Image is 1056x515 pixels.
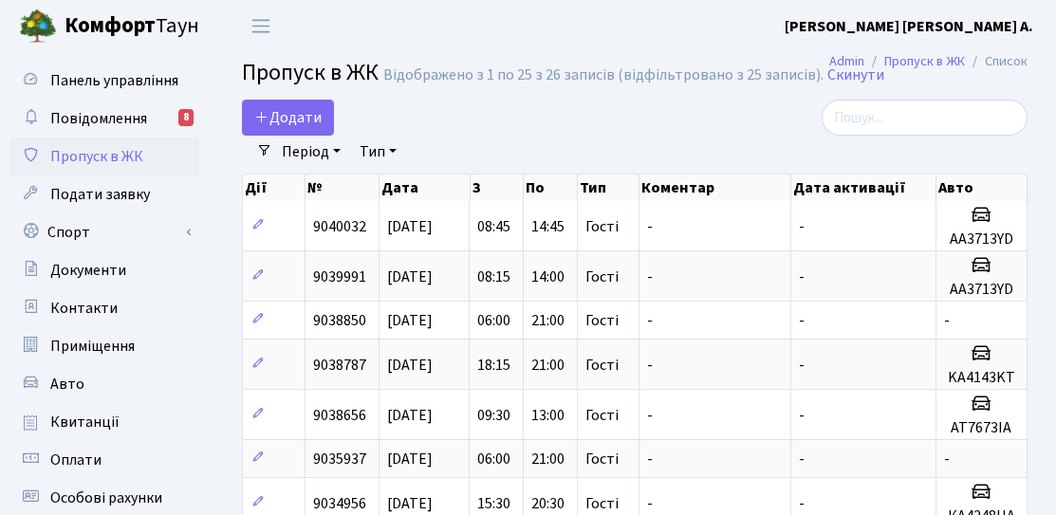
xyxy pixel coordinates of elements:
a: Приміщення [9,327,199,365]
span: - [647,405,653,426]
span: [DATE] [387,405,433,426]
a: Подати заявку [9,175,199,213]
img: logo.png [19,8,57,46]
span: Гості [585,408,619,423]
span: - [647,449,653,469]
span: - [799,493,805,514]
a: Панель управління [9,62,199,100]
span: 15:30 [477,493,510,514]
span: - [799,449,805,469]
span: Оплати [50,450,102,470]
th: Дата [380,175,471,201]
span: [DATE] [387,449,433,469]
a: Контакти [9,289,199,327]
span: 14:45 [531,216,565,237]
span: - [799,216,805,237]
span: Гості [585,313,619,328]
span: 20:30 [531,493,565,514]
span: Таун [65,10,199,43]
a: Авто [9,365,199,403]
li: Список [965,51,1028,72]
span: Гості [585,219,619,234]
span: 9035937 [313,449,366,469]
a: Додати [242,100,334,136]
a: Період [274,136,348,168]
span: Пропуск в ЖК [242,56,379,89]
span: Квитанції [50,412,120,432]
th: № [306,175,380,201]
th: Дата активації [791,175,936,201]
span: [DATE] [387,493,433,514]
span: 08:45 [477,216,510,237]
span: 21:00 [531,355,565,376]
span: 18:15 [477,355,510,376]
a: Оплати [9,441,199,479]
a: Квитанції [9,403,199,441]
span: 06:00 [477,310,510,331]
h5: KA4143KT [944,369,1019,387]
span: - [647,355,653,376]
span: - [647,216,653,237]
span: Гості [585,451,619,467]
a: Пропуск в ЖК [9,138,199,175]
span: - [944,310,950,331]
div: 8 [178,109,194,126]
h5: AA3713YD [944,281,1019,299]
span: - [944,449,950,469]
span: [DATE] [387,355,433,376]
span: Особові рахунки [50,487,162,508]
input: Пошук... [822,100,1028,136]
span: Пропуск в ЖК [50,146,143,167]
span: [DATE] [387,310,433,331]
a: Admin [829,51,864,71]
span: - [647,493,653,514]
b: Комфорт [65,10,156,41]
span: 14:00 [531,267,565,287]
span: - [799,355,805,376]
th: Дії [243,175,306,201]
span: Документи [50,260,126,281]
span: Подати заявку [50,184,150,205]
span: Додати [254,107,322,128]
th: Тип [578,175,639,201]
span: - [799,267,805,287]
th: Авто [936,175,1028,201]
span: 21:00 [531,310,565,331]
a: Спорт [9,213,199,251]
span: 9038656 [313,405,366,426]
span: 09:30 [477,405,510,426]
a: Скинути [827,66,884,84]
b: [PERSON_NAME] [PERSON_NAME] А. [785,16,1033,37]
span: - [799,405,805,426]
button: Переключити навігацію [237,10,285,42]
span: Гості [585,358,619,373]
h5: AT7673IA [944,419,1019,437]
a: Пропуск в ЖК [884,51,965,71]
span: 9034956 [313,493,366,514]
span: 21:00 [531,449,565,469]
span: 9039991 [313,267,366,287]
span: - [647,267,653,287]
span: Панель управління [50,70,178,91]
th: Коментар [639,175,791,201]
span: Авто [50,374,84,395]
span: - [799,310,805,331]
a: Повідомлення8 [9,100,199,138]
span: 06:00 [477,449,510,469]
span: 9038850 [313,310,366,331]
div: Відображено з 1 по 25 з 26 записів (відфільтровано з 25 записів). [383,66,824,84]
span: 13:00 [531,405,565,426]
span: Повідомлення [50,108,147,129]
span: 08:15 [477,267,510,287]
th: По [524,175,578,201]
span: Гості [585,269,619,285]
a: Документи [9,251,199,289]
span: Гості [585,496,619,511]
span: [DATE] [387,216,433,237]
span: 9040032 [313,216,366,237]
span: - [647,310,653,331]
span: Контакти [50,298,118,319]
a: [PERSON_NAME] [PERSON_NAME] А. [785,15,1033,38]
nav: breadcrumb [801,42,1056,82]
span: Приміщення [50,336,135,357]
